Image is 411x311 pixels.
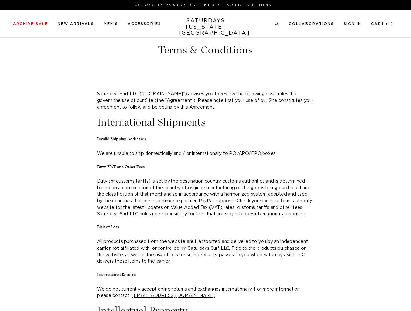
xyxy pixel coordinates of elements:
[128,22,161,26] a: Accessories
[97,164,314,170] h4: Duty, VAT and Other Fees
[388,23,391,26] small: 0
[179,18,232,36] a: SATURDAYS[US_STATE][GEOGRAPHIC_DATA]
[97,238,314,265] p: All products purchased from the website are transported and delivered to you by an independent ca...
[132,294,215,298] a: [EMAIL_ADDRESS][DOMAIN_NAME]
[371,22,393,26] a: Cart (0)
[13,22,48,26] a: Archive Sale
[97,117,314,128] h1: International Shipments
[344,22,361,26] a: Sign In
[289,22,334,26] a: Collaborations
[97,224,314,230] h4: Risk of Loss
[97,271,314,278] h4: International Returns
[97,150,314,157] p: We are unable to ship domestically and / or internationally to P.O./APO/FPO boxes.
[97,136,314,142] h4: Invalid Shipping Addresses
[104,22,118,26] a: Men's
[97,178,314,218] p: Duty (or customs tariffs) is set by the destination country customs authorities and is determined...
[16,3,391,7] p: Use Code EXTRA15 for Further 15% Off Archive Sale Items
[97,286,314,299] p: We do not currently accept online returns and exchanges internationally. For more information, pl...
[5,45,406,55] h1: Terms & Conditions
[58,22,94,26] a: New Arrivals
[97,91,314,110] p: Saturdays Surf LLC (“[DOMAIN_NAME]”) advises you to review the following basic rules that govern ...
